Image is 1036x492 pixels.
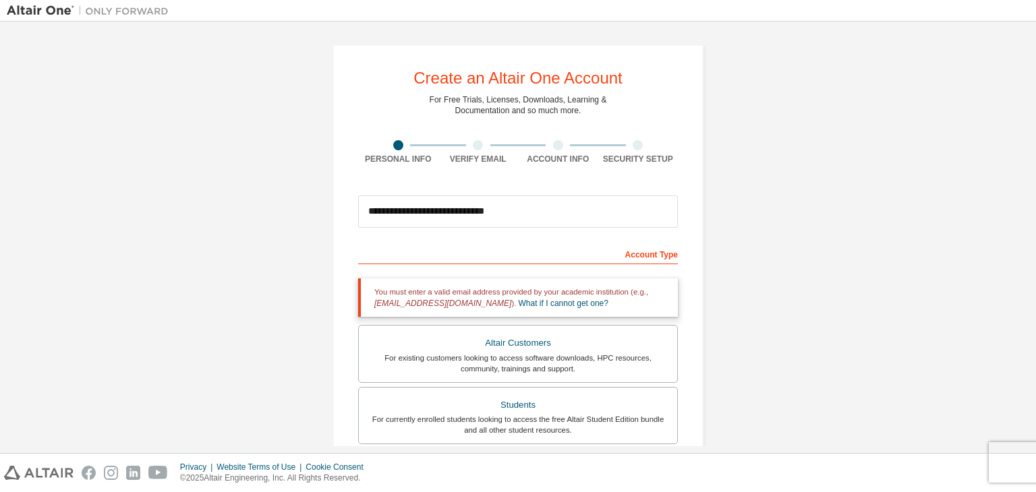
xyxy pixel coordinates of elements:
div: Verify Email [438,154,519,164]
img: instagram.svg [104,466,118,480]
a: What if I cannot get one? [519,299,608,308]
img: facebook.svg [82,466,96,480]
div: Account Type [358,243,678,264]
div: Privacy [180,462,217,472]
div: For Free Trials, Licenses, Downloads, Learning & Documentation and so much more. [430,94,607,116]
div: Personal Info [358,154,438,164]
span: [EMAIL_ADDRESS][DOMAIN_NAME] [374,299,511,308]
div: Students [367,396,669,414]
div: Create an Altair One Account [413,70,623,86]
div: Website Terms of Use [217,462,306,472]
div: For currently enrolled students looking to access the free Altair Student Edition bundle and all ... [367,414,669,435]
div: Security Setup [598,154,679,164]
p: © 2025 Altair Engineering, Inc. All Rights Reserved. [180,472,372,484]
img: linkedin.svg [126,466,140,480]
div: For existing customers looking to access software downloads, HPC resources, community, trainings ... [367,352,669,374]
div: You must enter a valid email address provided by your academic institution (e.g., ). [358,278,678,317]
img: youtube.svg [148,466,168,480]
div: Account Info [518,154,598,164]
img: altair_logo.svg [4,466,74,480]
div: Cookie Consent [306,462,371,472]
img: Altair One [7,4,175,18]
div: Altair Customers [367,334,669,352]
